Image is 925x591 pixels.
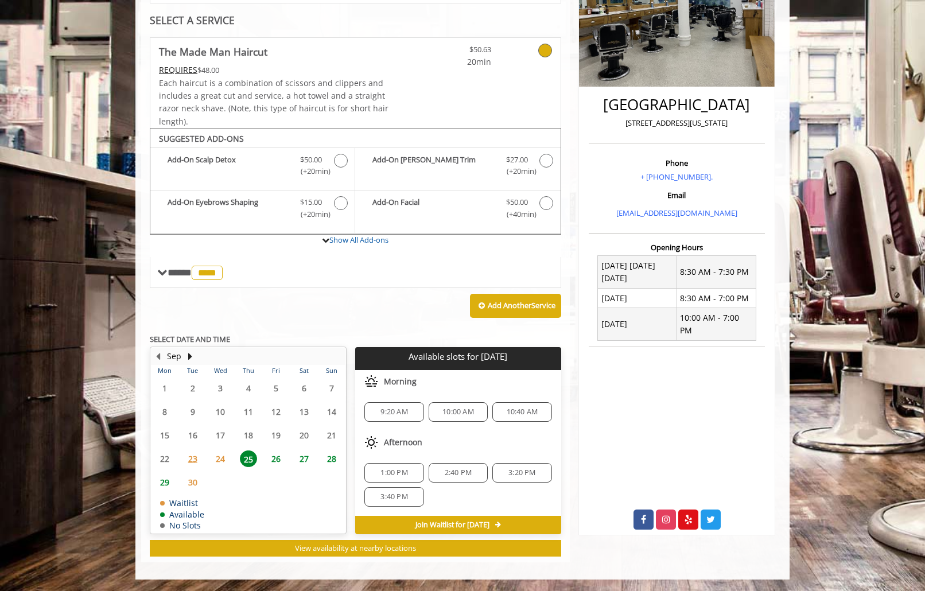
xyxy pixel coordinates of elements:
a: Show All Add-ons [329,235,388,245]
span: 3:20 PM [508,468,535,477]
h3: Opening Hours [589,243,765,251]
td: 8:30 AM - 7:30 PM [677,256,756,289]
label: Add-On Beard Trim [361,154,554,181]
div: 3:20 PM [492,463,551,483]
span: 26 [267,450,285,467]
td: Select day25 [234,447,262,471]
td: Select day27 [290,447,317,471]
span: View availability at nearby locations [295,543,416,553]
td: Select day23 [178,447,206,471]
td: Select day30 [178,471,206,494]
td: Select day24 [207,447,234,471]
a: + [PHONE_NUMBER]. [640,172,713,182]
span: Afternoon [384,438,422,447]
span: 20min [423,56,491,68]
span: $15.00 [300,196,322,208]
label: Add-On Facial [361,196,554,223]
span: (+20min ) [294,165,328,177]
span: 30 [184,474,201,491]
p: [STREET_ADDRESS][US_STATE] [592,117,762,129]
th: Thu [234,365,262,376]
span: 25 [240,450,257,467]
span: 9:20 AM [380,407,407,417]
span: 24 [212,450,229,467]
span: Morning [384,377,417,386]
span: Each haircut is a combination of scissors and clippers and includes a great cut and service, a ho... [159,77,388,127]
td: [DATE] [598,308,677,341]
div: SELECT A SERVICE [150,15,561,26]
th: Sat [290,365,317,376]
b: SELECT DATE AND TIME [150,334,230,344]
label: Add-On Eyebrows Shaping [156,196,349,223]
td: Select day28 [318,447,346,471]
th: Fri [262,365,290,376]
p: Available slots for [DATE] [360,352,556,361]
th: Wed [207,365,234,376]
button: Sep [167,350,181,363]
td: Select day26 [262,447,290,471]
div: 2:40 PM [429,463,488,483]
span: (+20min ) [294,208,328,220]
span: $27.00 [506,154,528,166]
div: 10:40 AM [492,402,551,422]
button: View availability at nearby locations [150,540,561,557]
button: Previous Month [153,350,162,363]
td: 10:00 AM - 7:00 PM [677,308,756,341]
td: Select day29 [151,471,178,494]
span: (+20min ) [500,165,534,177]
div: The Made Man Haircut Add-onS [150,128,561,235]
h3: Email [592,191,762,199]
a: [EMAIL_ADDRESS][DOMAIN_NAME] [616,208,737,218]
img: morning slots [364,375,378,388]
b: Add-On [PERSON_NAME] Trim [372,154,494,178]
button: Next Month [185,350,195,363]
td: [DATE] [598,289,677,308]
span: Join Waitlist for [DATE] [415,520,489,530]
span: 2:40 PM [445,468,472,477]
th: Tue [178,365,206,376]
h3: Phone [592,159,762,167]
img: afternoon slots [364,436,378,449]
b: Add-On Eyebrows Shaping [168,196,289,220]
button: Add AnotherService [470,294,561,318]
td: 8:30 AM - 7:00 PM [677,289,756,308]
b: Add-On Scalp Detox [168,154,289,178]
span: 29 [156,474,173,491]
th: Mon [151,365,178,376]
th: Sun [318,365,346,376]
h2: [GEOGRAPHIC_DATA] [592,96,762,113]
span: 10:00 AM [442,407,474,417]
span: 10:40 AM [507,407,538,417]
div: 10:00 AM [429,402,488,422]
a: $50.63 [423,38,491,68]
span: $50.00 [506,196,528,208]
span: 27 [296,450,313,467]
b: Add Another Service [488,300,555,310]
div: 1:00 PM [364,463,423,483]
td: Waitlist [160,499,204,507]
span: 28 [323,450,340,467]
div: 9:20 AM [364,402,423,422]
b: The Made Man Haircut [159,44,267,60]
div: $48.00 [159,64,390,76]
b: Add-On Facial [372,196,494,220]
span: 1:00 PM [380,468,407,477]
td: Available [160,510,204,519]
td: [DATE] [DATE] [DATE] [598,256,677,289]
div: 3:40 PM [364,487,423,507]
span: (+40min ) [500,208,534,220]
label: Add-On Scalp Detox [156,154,349,181]
span: 23 [184,450,201,467]
span: 3:40 PM [380,492,407,501]
span: This service needs some Advance to be paid before we block your appointment [159,64,197,75]
b: SUGGESTED ADD-ONS [159,133,244,144]
td: No Slots [160,521,204,530]
span: $50.00 [300,154,322,166]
